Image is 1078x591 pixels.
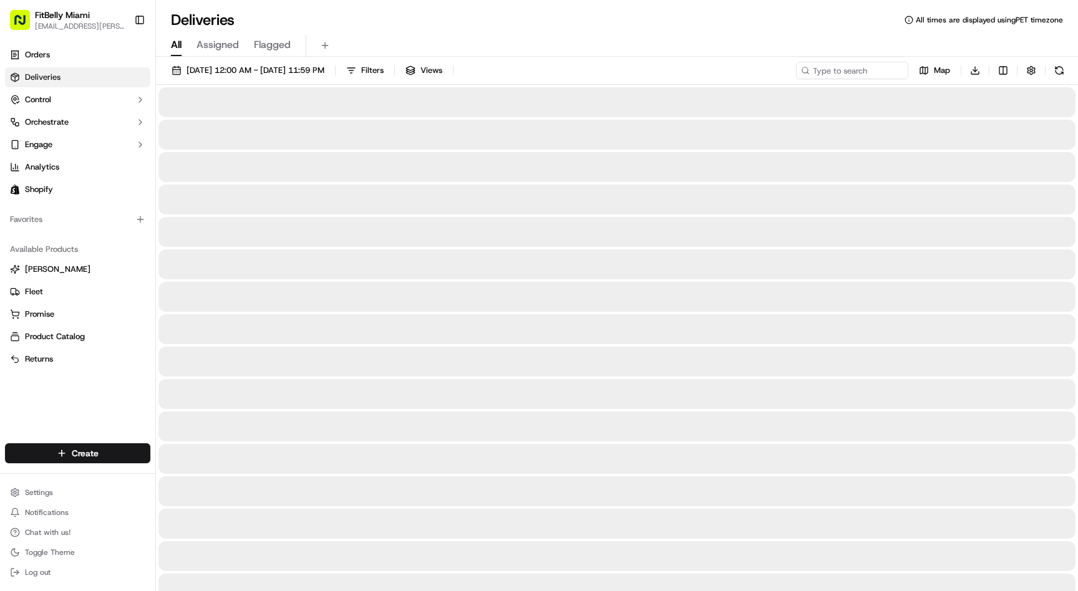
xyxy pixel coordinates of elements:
[25,117,69,128] span: Orchestrate
[5,180,150,199] a: Shopify
[5,524,150,541] button: Chat with us!
[5,157,150,177] a: Analytics
[934,65,950,76] span: Map
[5,45,150,65] a: Orders
[5,282,150,302] button: Fleet
[796,62,908,79] input: Type to search
[341,62,389,79] button: Filters
[5,484,150,501] button: Settings
[25,527,70,537] span: Chat with us!
[5,67,150,87] a: Deliveries
[25,547,75,557] span: Toggle Theme
[25,94,51,105] span: Control
[1051,62,1068,79] button: Refresh
[5,327,150,347] button: Product Catalog
[25,567,51,577] span: Log out
[171,10,235,30] h1: Deliveries
[72,447,99,459] span: Create
[187,65,324,76] span: [DATE] 12:00 AM - [DATE] 11:59 PM
[25,72,61,83] span: Deliveries
[35,21,124,31] button: [EMAIL_ADDRESS][PERSON_NAME][DOMAIN_NAME]
[25,49,50,60] span: Orders
[25,507,69,517] span: Notifications
[10,353,145,365] a: Returns
[25,286,43,297] span: Fleet
[420,65,442,76] span: Views
[197,37,239,52] span: Assigned
[10,185,20,195] img: Shopify logo
[361,65,384,76] span: Filters
[254,37,291,52] span: Flagged
[5,112,150,132] button: Orchestrate
[171,37,182,52] span: All
[25,309,54,320] span: Promise
[25,184,53,195] span: Shopify
[10,331,145,342] a: Product Catalog
[400,62,448,79] button: Views
[5,443,150,463] button: Create
[10,264,145,275] a: [PERSON_NAME]
[5,5,129,35] button: FitBelly Miami[EMAIL_ADDRESS][PERSON_NAME][DOMAIN_NAME]
[25,353,53,365] span: Returns
[25,161,59,173] span: Analytics
[5,135,150,155] button: Engage
[5,239,150,259] div: Available Products
[10,309,145,320] a: Promise
[5,544,150,561] button: Toggle Theme
[166,62,330,79] button: [DATE] 12:00 AM - [DATE] 11:59 PM
[35,9,90,21] button: FitBelly Miami
[25,331,85,342] span: Product Catalog
[25,264,90,275] span: [PERSON_NAME]
[10,286,145,297] a: Fleet
[5,209,150,229] div: Favorites
[25,488,53,497] span: Settings
[5,349,150,369] button: Returns
[5,564,150,581] button: Log out
[5,504,150,521] button: Notifications
[916,15,1063,25] span: All times are displayed using PET timezone
[5,90,150,110] button: Control
[913,62,956,79] button: Map
[5,259,150,279] button: [PERSON_NAME]
[5,304,150,324] button: Promise
[25,139,52,150] span: Engage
